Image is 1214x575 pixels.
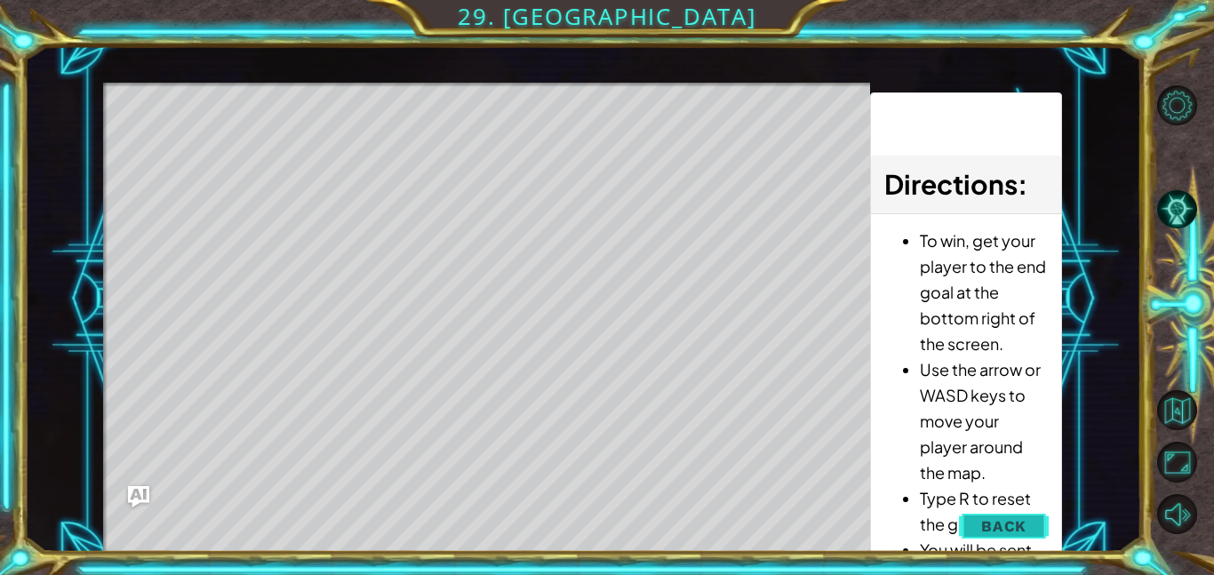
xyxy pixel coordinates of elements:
li: Type R to reset the game. [920,485,1048,537]
button: Mute [1157,494,1197,534]
button: Level Options [1157,85,1197,125]
a: Back to Map [1160,385,1214,436]
li: Use the arrow or WASD keys to move your player around the map. [920,356,1048,485]
button: Back [959,508,1049,544]
li: To win, get your player to the end goal at the bottom right of the screen. [920,228,1048,356]
button: Maximize Browser [1157,442,1197,482]
span: Directions [884,167,1018,201]
button: Ask AI [128,486,149,507]
button: AI Hint [1157,189,1197,229]
span: Back [981,517,1026,535]
button: Back to Map [1157,390,1197,430]
h3: : [884,164,1048,204]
